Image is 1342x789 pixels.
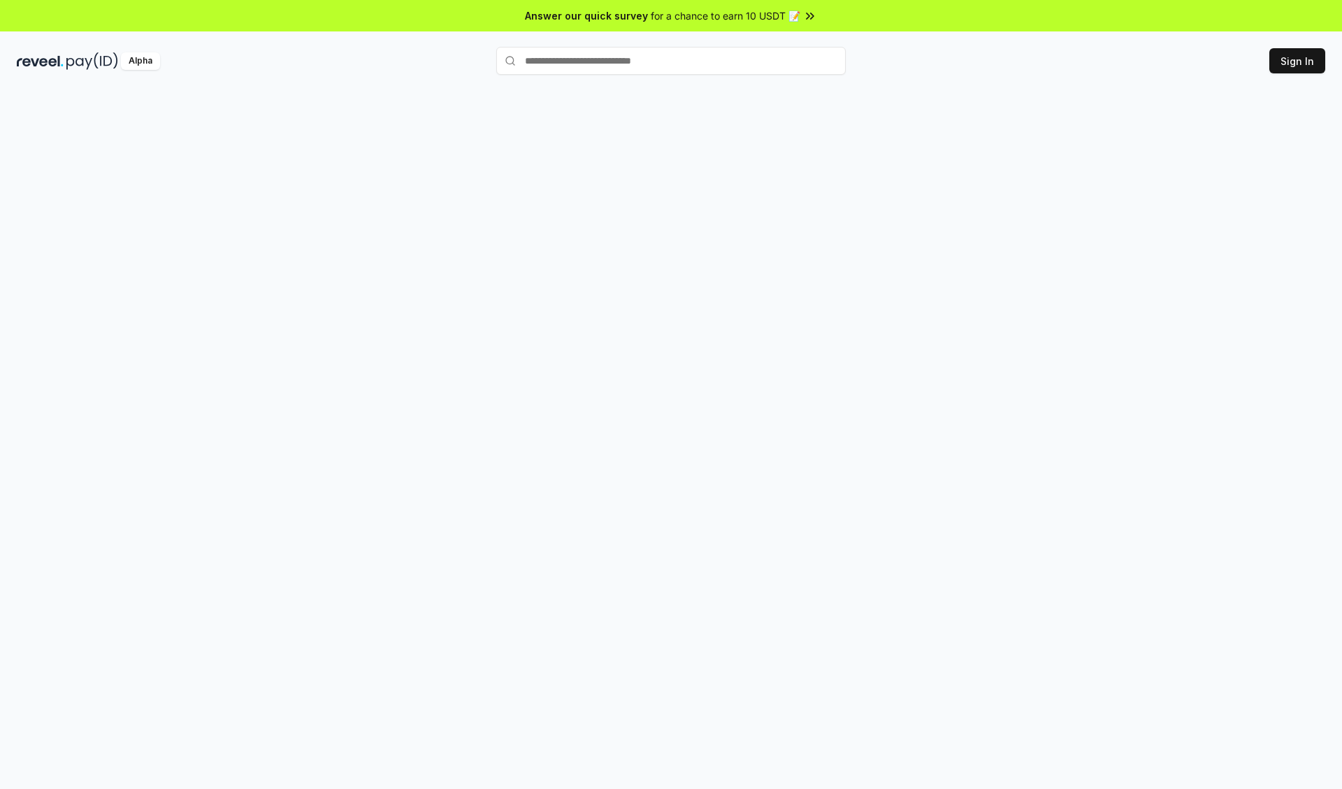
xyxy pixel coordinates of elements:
span: Answer our quick survey [525,8,648,23]
span: for a chance to earn 10 USDT 📝 [651,8,800,23]
img: reveel_dark [17,52,64,70]
img: pay_id [66,52,118,70]
div: Alpha [121,52,160,70]
button: Sign In [1269,48,1325,73]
